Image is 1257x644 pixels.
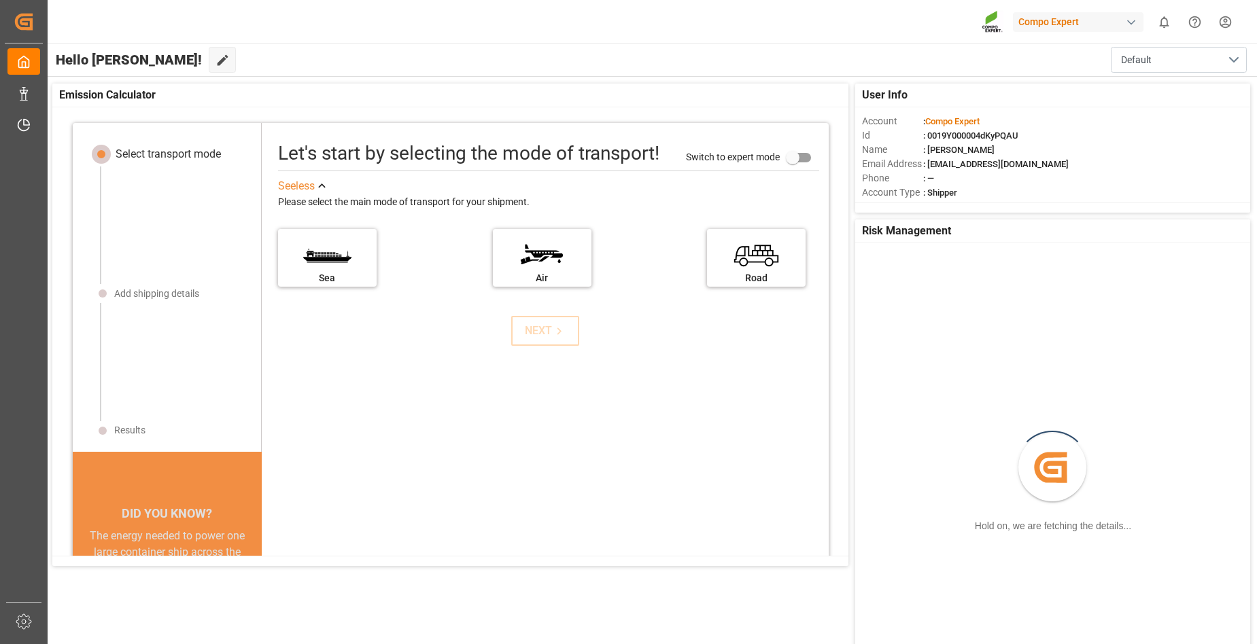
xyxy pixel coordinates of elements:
[1179,7,1210,37] button: Help Center
[243,528,262,642] button: next slide / item
[862,223,951,239] span: Risk Management
[114,423,145,437] div: Results
[1013,12,1143,32] div: Compo Expert
[278,178,315,194] div: See less
[73,528,92,642] button: previous slide / item
[73,499,262,528] div: DID YOU KNOW?
[862,128,923,143] span: Id
[862,171,923,185] span: Phone
[923,130,1018,141] span: : 0019Y000004dKyPQAU
[278,194,819,211] div: Please select the main mode of transport for your shipment.
[89,528,245,626] div: The energy needed to power one large container ship across the ocean in a single day is the same ...
[1013,9,1149,35] button: Compo Expert
[862,157,923,171] span: Email Address
[59,87,156,103] span: Emission Calculator
[1149,7,1179,37] button: show 0 new notifications
[923,187,957,198] span: : Shipper
[511,316,579,346] button: NEXT
[862,87,908,103] span: User Info
[923,145,995,155] span: : [PERSON_NAME]
[500,271,585,285] div: Air
[285,271,370,285] div: Sea
[862,143,923,157] span: Name
[114,287,199,301] div: Add shipping details
[923,116,980,126] span: :
[862,114,923,128] span: Account
[116,146,221,162] div: Select transport mode
[975,519,1131,533] div: Hold on, we are fetching the details...
[525,323,566,339] div: NEXT
[862,185,923,200] span: Account Type
[1111,47,1247,73] button: open menu
[982,10,1003,34] img: Screenshot%202023-09-29%20at%2010.02.21.png_1712312052.png
[686,151,780,162] span: Switch to expert mode
[923,159,1069,169] span: : [EMAIL_ADDRESS][DOMAIN_NAME]
[714,271,799,285] div: Road
[925,116,980,126] span: Compo Expert
[278,139,659,168] div: Let's start by selecting the mode of transport!
[56,47,202,73] span: Hello [PERSON_NAME]!
[1121,53,1152,67] span: Default
[923,173,934,183] span: : —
